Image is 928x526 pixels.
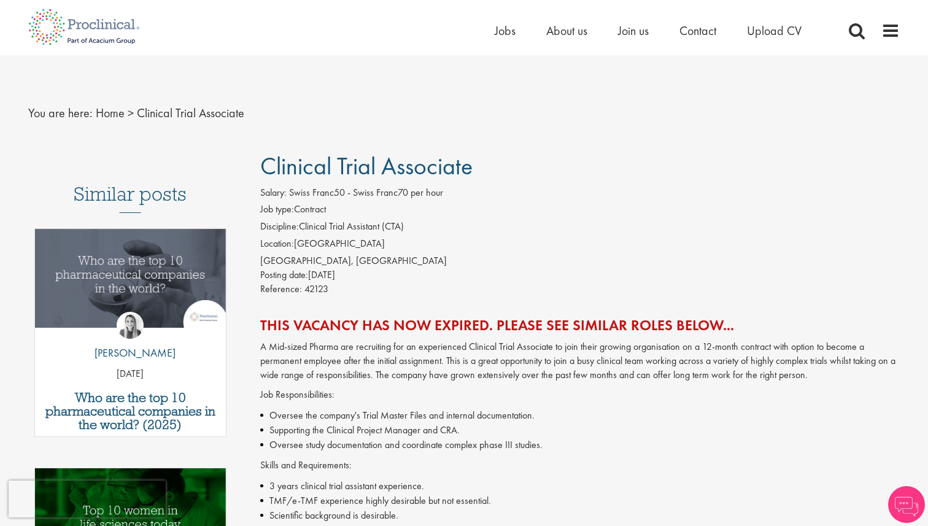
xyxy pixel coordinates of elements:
label: Job type: [260,203,294,217]
li: Clinical Trial Assistant (CTA) [260,220,900,237]
p: A Mid-sized Pharma are recruiting for an experienced Clinical Trial Associate to join their growi... [260,340,900,382]
span: > [128,105,134,121]
li: Contract [260,203,900,220]
li: Scientific background is desirable. [260,508,900,523]
label: Discipline: [260,220,299,234]
h3: Similar posts [74,184,187,213]
label: Reference: [260,282,302,296]
div: [GEOGRAPHIC_DATA], [GEOGRAPHIC_DATA] [260,254,900,268]
li: Oversee the company's Trial Master Files and internal documentation. [260,408,900,423]
span: Swiss Franc50 - Swiss Franc70 per hour [289,186,443,199]
p: Skills and Requirements: [260,458,900,473]
img: Top 10 pharmaceutical companies in the world 2025 [35,229,226,328]
a: Contact [679,23,716,39]
label: Location: [260,237,294,251]
span: You are here: [28,105,93,121]
a: About us [546,23,587,39]
li: Supporting the Clinical Project Manager and CRA. [260,423,900,438]
a: Upload CV [747,23,802,39]
a: Who are the top 10 pharmaceutical companies in the world? (2025) [41,391,220,431]
label: Salary: [260,186,287,200]
li: TMF/e-TMF experience highly desirable but not essential. [260,493,900,508]
a: breadcrumb link [96,105,125,121]
iframe: reCAPTCHA [9,481,166,517]
li: [GEOGRAPHIC_DATA] [260,237,900,254]
li: 3 years clinical trial assistant experience. [260,479,900,493]
img: Chatbot [888,486,925,523]
a: Link to a post [35,229,226,338]
p: Job Responsibilities: [260,388,900,402]
h2: This vacancy has now expired. Please see similar roles below... [260,317,900,333]
span: 42123 [304,282,328,295]
p: [PERSON_NAME] [85,345,176,361]
a: Hannah Burke [PERSON_NAME] [85,312,176,367]
div: [DATE] [260,268,900,282]
p: [DATE] [35,367,226,381]
span: Clinical Trial Associate [137,105,244,121]
li: Oversee study documentation and coordinate complex phase III studies. [260,438,900,452]
a: Join us [618,23,649,39]
span: Posting date: [260,268,308,281]
img: Hannah Burke [117,312,144,339]
span: Clinical Trial Associate [260,150,473,182]
a: Jobs [495,23,516,39]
